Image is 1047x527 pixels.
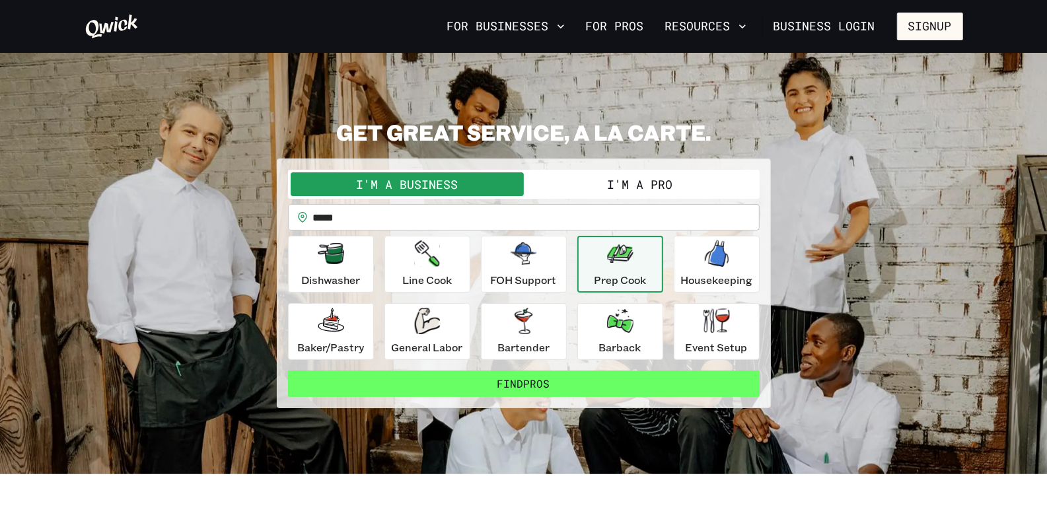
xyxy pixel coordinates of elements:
h2: GET GREAT SERVICE, A LA CARTE. [277,119,771,145]
p: Housekeeping [680,272,752,288]
button: I'm a Business [291,172,524,196]
a: Business Login [762,13,886,40]
button: FOH Support [481,236,567,293]
button: Barback [577,303,663,360]
button: I'm a Pro [524,172,757,196]
button: Line Cook [384,236,470,293]
p: Baker/Pastry [297,339,364,355]
p: Dishwasher [301,272,360,288]
button: Resources [660,15,752,38]
button: Prep Cook [577,236,663,293]
button: Signup [897,13,963,40]
button: Bartender [481,303,567,360]
button: FindPros [288,370,760,397]
p: Barback [599,339,641,355]
p: Bartender [497,339,550,355]
button: Baker/Pastry [288,303,374,360]
a: For Pros [581,15,649,38]
p: General Labor [392,339,463,355]
p: Line Cook [402,272,452,288]
button: Housekeeping [674,236,760,293]
button: For Businesses [442,15,570,38]
p: Prep Cook [594,272,646,288]
button: General Labor [384,303,470,360]
p: FOH Support [491,272,557,288]
button: Event Setup [674,303,760,360]
button: Dishwasher [288,236,374,293]
p: Event Setup [686,339,748,355]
